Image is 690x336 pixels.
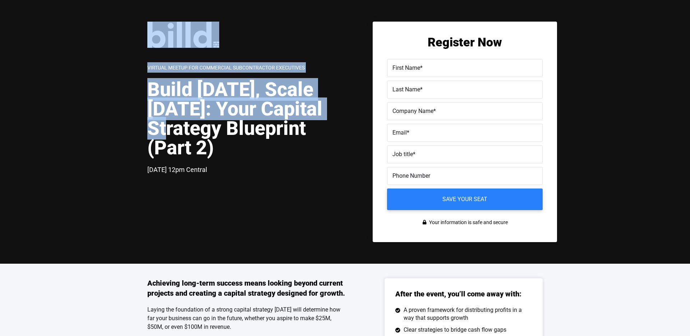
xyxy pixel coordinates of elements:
[392,172,430,179] span: Phone Number
[147,305,345,331] p: Laying the foundation of a strong capital strategy [DATE] will determine how far your business ca...
[147,166,207,173] span: [DATE] 12pm Central
[395,289,532,299] h3: After the event, you’ll come away with:
[402,306,532,322] span: A proven framework for distributing profits in a way that supports growth
[427,217,508,228] span: Your information is safe and secure
[402,326,506,334] span: Clear strategies to bridge cash flow gaps
[392,108,433,114] span: Company Name
[392,151,413,158] span: Job title
[147,80,345,158] h1: Build [DATE], Scale [DATE]: Your Capital Strategy Blueprint (Part 2)
[147,65,305,71] span: Virtual Meetup for Commercial Subcontractor Executives
[392,86,420,93] span: Last Name
[387,189,543,210] input: Save your seat
[392,129,407,136] span: Email
[392,64,420,71] span: First Name
[387,36,543,48] h2: Register Now
[147,278,345,298] h3: Achieving long-term success means looking beyond current projects and creating a capital strategy...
